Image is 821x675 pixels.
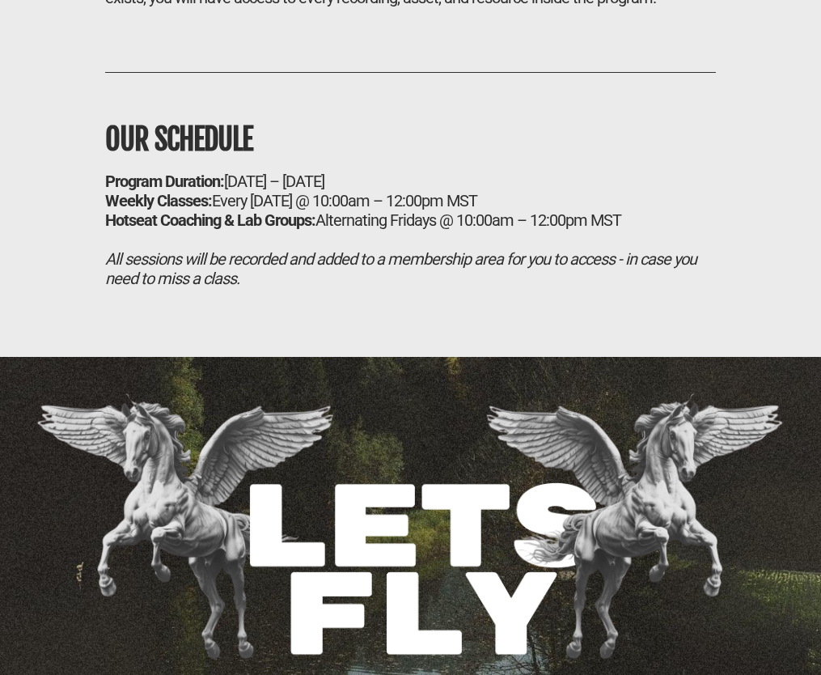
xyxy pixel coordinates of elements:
div: [DATE] – [DATE] [105,172,716,191]
i: All sessions will be recorded and added to a membership area for you to access - in case you need... [105,249,696,288]
b: Weekly Classes: [105,191,212,210]
div: Every [DATE] @ 10:00am – 12:00pm MST [105,191,716,210]
b: Program Duration: [105,172,224,191]
b: OUR SCHEDULE [105,121,252,158]
b: Hotseat Coaching & Lab Groups: [105,210,315,230]
div: Alternating Fridays @ 10:00am – 12:00pm MST [105,210,716,230]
